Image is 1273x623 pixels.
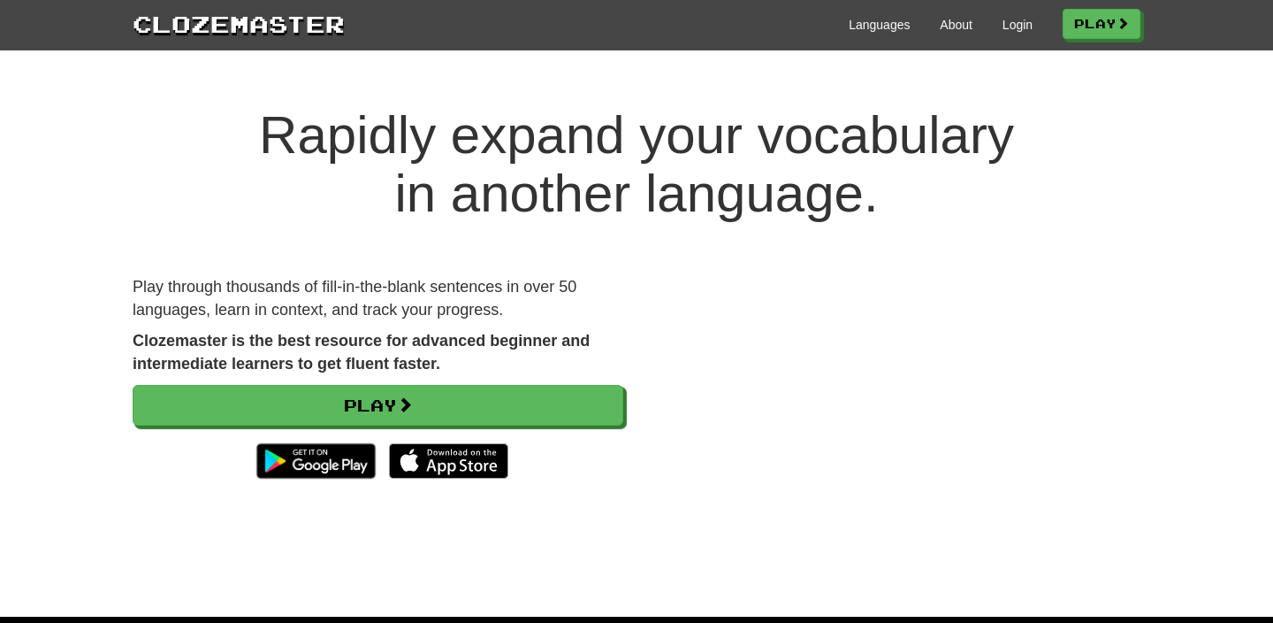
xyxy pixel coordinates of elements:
[133,276,623,321] p: Play through thousands of fill-in-the-blank sentences in over 50 languages, learn in context, and...
[133,385,623,426] a: Play
[389,443,508,479] img: Download_on_the_App_Store_Badge_US-UK_135x40-25178aeef6eb6b83b96f5f2d004eda3bffbb37122de64afbaef7...
[1063,9,1140,39] a: Play
[248,435,385,488] img: Get it on Google Play
[133,7,345,40] a: Clozemaster
[1002,16,1033,34] a: Login
[133,332,590,373] strong: Clozemaster is the best resource for advanced beginner and intermediate learners to get fluent fa...
[849,16,910,34] a: Languages
[940,16,972,34] a: About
